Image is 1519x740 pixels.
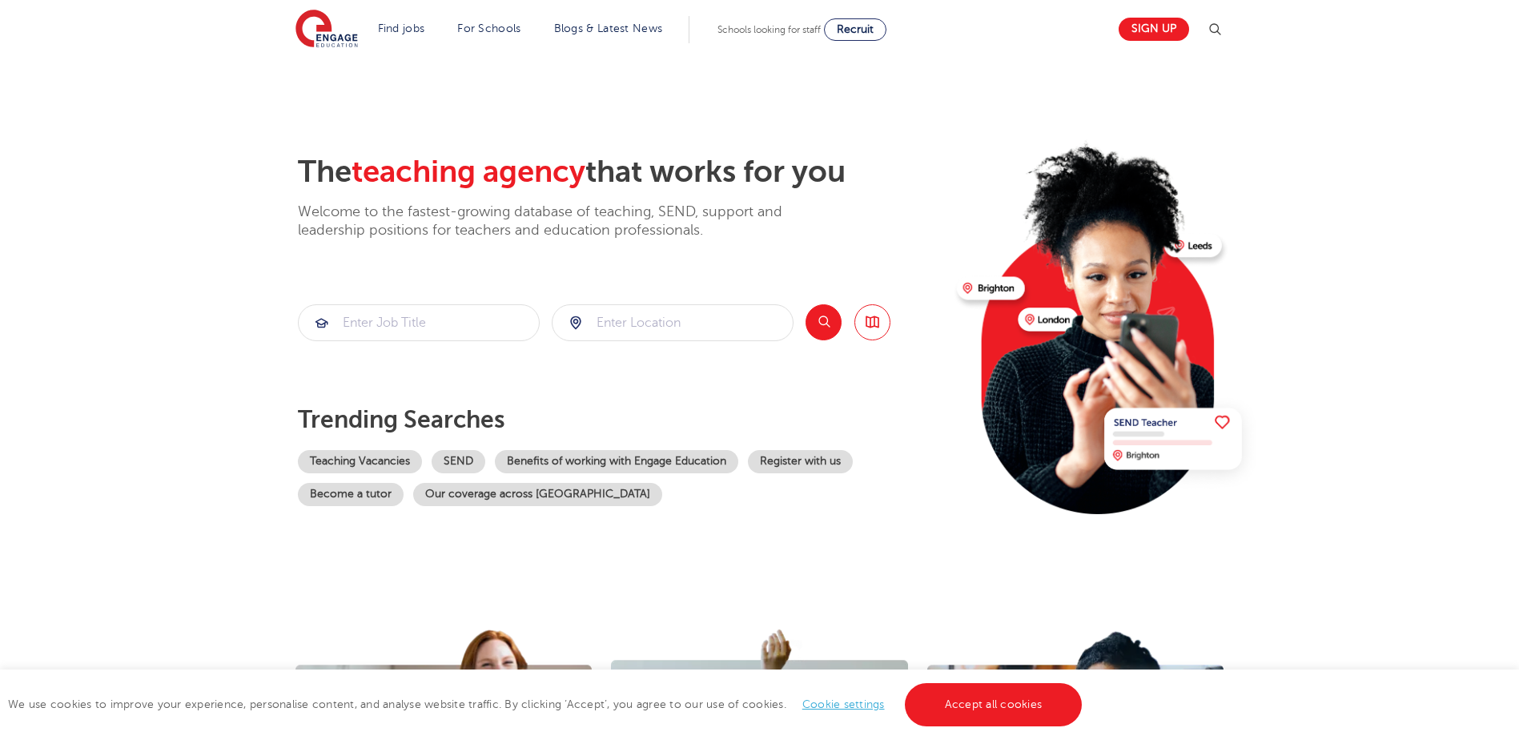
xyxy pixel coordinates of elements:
a: Accept all cookies [905,683,1083,726]
button: Search [806,304,842,340]
a: Our coverage across [GEOGRAPHIC_DATA] [413,483,662,506]
span: Recruit [837,23,874,35]
h2: The that works for you [298,154,944,191]
span: teaching agency [352,155,585,189]
a: Blogs & Latest News [554,22,663,34]
input: Submit [553,305,793,340]
a: Sign up [1119,18,1189,41]
a: Recruit [824,18,886,41]
div: Submit [552,304,794,341]
span: We use cookies to improve your experience, personalise content, and analyse website traffic. By c... [8,698,1086,710]
p: Trending searches [298,405,944,434]
p: Welcome to the fastest-growing database of teaching, SEND, support and leadership positions for t... [298,203,826,240]
a: Cookie settings [802,698,885,710]
img: Engage Education [295,10,358,50]
div: Submit [298,304,540,341]
span: Schools looking for staff [717,24,821,35]
a: Register with us [748,450,853,473]
a: For Schools [457,22,520,34]
a: Become a tutor [298,483,404,506]
a: Benefits of working with Engage Education [495,450,738,473]
a: SEND [432,450,485,473]
input: Submit [299,305,539,340]
a: Teaching Vacancies [298,450,422,473]
a: Find jobs [378,22,425,34]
